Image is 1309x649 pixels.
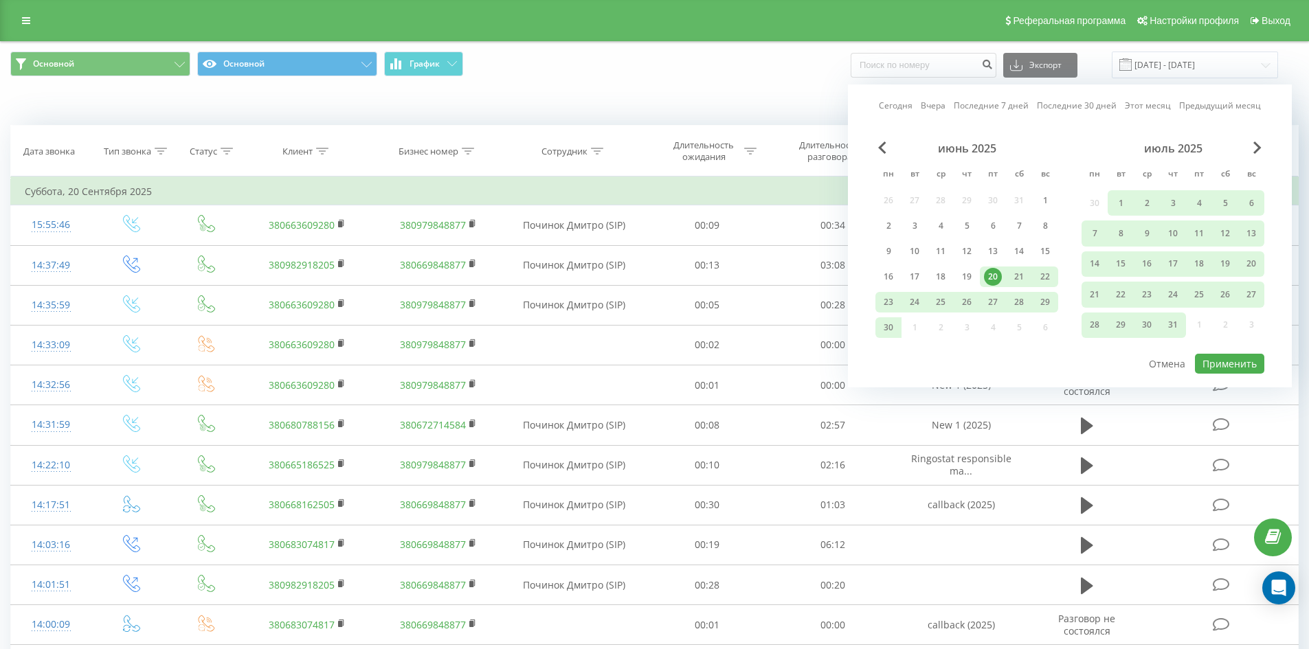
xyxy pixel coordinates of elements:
span: График [410,59,440,69]
a: 380979848877 [400,378,466,391]
div: 24 [1164,286,1182,304]
div: 26 [1216,286,1234,304]
button: Основной [197,52,377,76]
div: 10 [1164,225,1182,242]
abbr: вторник [1110,165,1131,185]
div: пн 21 июля 2025 г. [1082,282,1108,307]
span: Previous Month [878,141,886,154]
td: 03:08 [770,245,896,285]
div: 14:32:56 [25,372,78,398]
div: 2 [1138,194,1156,212]
a: 380982918205 [269,258,335,271]
td: 00:28 [645,565,770,605]
td: 02:57 [770,405,896,445]
div: вс 22 июня 2025 г. [1032,266,1058,287]
a: 380979848877 [400,338,466,351]
div: сб 28 июня 2025 г. [1006,292,1032,312]
div: ср 30 июля 2025 г. [1134,312,1160,338]
div: пн 16 июня 2025 г. [875,266,902,287]
button: Экспорт [1003,53,1077,78]
td: 00:00 [770,605,896,645]
div: 13 [1242,225,1260,242]
div: 9 [1138,225,1156,242]
span: Разговор не состоялся [1058,372,1115,398]
div: ср 23 июля 2025 г. [1134,282,1160,307]
div: пт 13 июня 2025 г. [980,241,1006,262]
div: 9 [880,242,897,260]
div: 14:33:09 [25,332,78,358]
div: июль 2025 [1082,141,1264,155]
td: 00:34 [770,205,896,245]
div: 2 [880,217,897,235]
div: чт 12 июня 2025 г. [954,241,980,262]
div: Бизнес номер [399,146,458,157]
div: пн 28 июля 2025 г. [1082,312,1108,338]
td: New 1 (2025) [895,405,1026,445]
a: Последние 7 дней [954,99,1029,112]
div: Сотрудник [541,146,588,157]
div: 6 [984,217,1002,235]
a: Вчера [921,99,946,112]
div: 14:17:51 [25,492,78,519]
div: пт 18 июля 2025 г. [1186,251,1212,277]
div: 7 [1010,217,1028,235]
div: вт 22 июля 2025 г. [1108,282,1134,307]
td: 06:12 [770,525,896,565]
div: Статус [190,146,217,157]
div: пн 23 июня 2025 г. [875,292,902,312]
div: пт 11 июля 2025 г. [1186,220,1212,246]
div: вт 29 июля 2025 г. [1108,312,1134,338]
div: 17 [1164,255,1182,273]
div: пн 7 июля 2025 г. [1082,220,1108,246]
div: пт 6 июня 2025 г. [980,216,1006,236]
a: 380663609280 [269,338,335,351]
input: Поиск по номеру [851,53,996,78]
td: Починок Дмитро (SIP) [504,445,645,485]
div: ср 2 июля 2025 г. [1134,190,1160,216]
td: Починок Дмитро (SIP) [504,285,645,325]
div: 15 [1112,255,1130,273]
td: 00:30 [645,485,770,525]
div: 13 [984,242,1002,260]
td: 00:10 [645,445,770,485]
div: сб 26 июля 2025 г. [1212,282,1238,307]
div: 23 [880,293,897,311]
div: пн 2 июня 2025 г. [875,216,902,236]
div: ср 16 июля 2025 г. [1134,251,1160,277]
div: Дата звонка [23,146,75,157]
div: чт 24 июля 2025 г. [1160,282,1186,307]
div: 14:37:49 [25,252,78,279]
div: 7 [1086,225,1104,242]
div: вс 6 июля 2025 г. [1238,190,1264,216]
div: вт 15 июля 2025 г. [1108,251,1134,277]
abbr: среда [1137,165,1157,185]
td: Суббота, 20 Сентября 2025 [11,178,1299,205]
div: сб 7 июня 2025 г. [1006,216,1032,236]
div: 5 [1216,194,1234,212]
div: Open Intercom Messenger [1262,571,1295,604]
div: 25 [1190,286,1208,304]
div: 21 [1086,286,1104,304]
div: сб 5 июля 2025 г. [1212,190,1238,216]
div: 20 [1242,255,1260,273]
div: июнь 2025 [875,141,1058,155]
td: 00:08 [645,405,770,445]
div: 30 [1138,316,1156,334]
span: Ringostat responsible ma... [911,452,1011,477]
div: 18 [932,268,950,286]
div: пт 27 июня 2025 г. [980,292,1006,312]
div: вс 13 июля 2025 г. [1238,220,1264,246]
span: Выход [1262,15,1290,26]
div: чт 5 июня 2025 г. [954,216,980,236]
div: 19 [958,268,976,286]
span: Настройки профиля [1150,15,1239,26]
div: 11 [1190,225,1208,242]
div: 27 [1242,286,1260,304]
a: Последние 30 дней [1037,99,1117,112]
div: 28 [1086,316,1104,334]
td: 00:00 [770,325,896,365]
div: чт 3 июля 2025 г. [1160,190,1186,216]
td: 00:00 [770,365,896,405]
div: вт 3 июня 2025 г. [902,216,928,236]
abbr: понедельник [878,165,899,185]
